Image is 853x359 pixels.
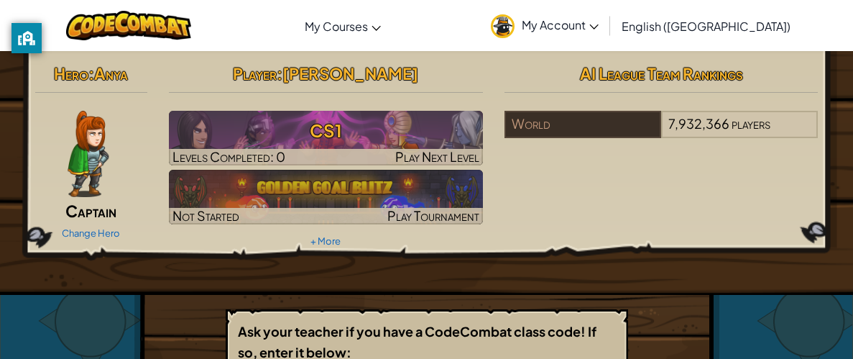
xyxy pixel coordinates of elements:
span: English ([GEOGRAPHIC_DATA]) [622,19,790,34]
span: Play Next Level [395,148,479,165]
a: My Account [484,3,606,48]
a: Change Hero [62,227,120,239]
a: + More [310,235,341,247]
span: : [88,63,94,83]
span: Captain [65,201,116,221]
a: My Courses [298,6,388,45]
span: Anya [94,63,128,83]
span: [PERSON_NAME] [282,63,418,83]
span: Play Tournament [387,207,479,224]
img: Golden Goal [169,170,483,224]
img: CodeCombat logo [66,11,192,40]
a: Play Next Level [169,111,483,165]
div: World [504,111,661,138]
span: My Courses [305,19,368,34]
span: Not Started [172,207,239,224]
img: avatar [491,14,515,38]
span: : [277,63,282,83]
a: Not StartedPlay Tournament [169,170,483,224]
span: Hero [54,63,88,83]
a: World7,932,366players [504,124,819,141]
button: privacy banner [11,23,42,53]
span: Player [233,63,277,83]
a: English ([GEOGRAPHIC_DATA]) [614,6,798,45]
span: 7,932,366 [668,115,729,132]
span: players [732,115,770,132]
img: CS1 [169,111,483,165]
img: captain-pose.png [68,111,109,197]
span: My Account [522,17,599,32]
span: Levels Completed: 0 [172,148,285,165]
span: AI League Team Rankings [580,63,743,83]
h3: CS1 [169,114,483,147]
